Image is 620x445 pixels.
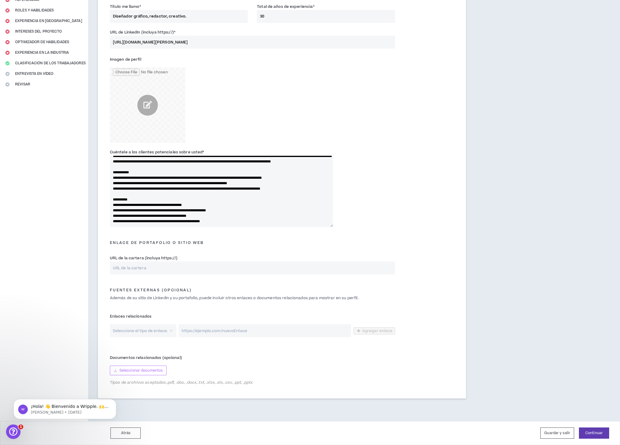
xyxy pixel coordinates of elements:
[94,203,107,208] font: Ayuda
[579,427,609,439] button: Continuar
[6,424,21,439] iframe: Chat en vivo de Intercom
[12,93,91,104] font: Estaremos nuevamente en línea más tarde [DATE].
[114,369,117,372] span: subir
[110,287,192,293] font: Fuentes externas (opcional)
[110,36,395,49] input: URL de LinkedIn
[179,324,351,337] input: https://ejemplo.com/nuevoEnlace
[544,431,570,436] font: Guardar y salir
[6,81,115,110] div: Envíanos un mensajeEstaremos nuevamente en línea más tarde [DATE].
[540,427,574,439] button: Guardar y salir
[121,431,131,436] font: Atrás
[120,368,163,373] font: Seleccionar documentos
[110,366,167,375] button: subirSeleccionar documentos
[77,12,99,19] font: GRAMO
[110,380,167,385] font: Tipos de archivos aceptados:
[110,4,139,9] font: Titulo me llamo
[110,295,359,301] font: Además de su sitio de LinkedIn y su portafolio, puede incluir otros enlaces o documentos relacion...
[82,10,94,22] div: Imagen de perfil de Gabriella
[110,261,395,274] input: URL de la cartera
[12,53,90,73] font: ¿Cómo podemos ayudar?
[50,203,70,208] font: Mensajes
[12,87,63,92] font: Envíanos un mensaje
[110,240,204,245] font: Enlace de portafolio o sitio web
[110,427,141,439] button: Atrás
[167,380,253,385] font: .pdf, .doc, .docx, .txt, .xlsx, .xls, .csv, .ppt, .pptx
[110,355,182,360] font: Documentos relacionados (opcional)
[110,10,248,23] input: Por ejemplo, Director Creativo, Estratega Digital, etc.
[257,4,313,9] font: Total de años de experiencia
[12,11,23,21] img: logo
[110,149,203,155] font: Cuéntele a los clientes potenciales sobre usted
[71,10,83,22] img: Imagen de perfil de Morgan
[110,314,152,319] font: Enlaces relacionados
[110,255,177,261] font: URL de la cartera (incluya https://)
[5,386,125,429] iframe: Mensaje de notificaciones del intercomunicador
[13,203,27,208] font: Hogar
[104,10,115,21] div: Cerca
[81,188,121,213] button: Ayuda
[585,431,603,436] font: Continuar
[353,327,395,335] button: Agregar enlace
[40,188,80,213] button: Mensajes
[20,424,22,429] font: 1
[12,43,97,53] font: [PERSON_NAME] !
[110,30,174,35] font: URL de LinkedIn (incluya https://)
[110,57,141,62] font: Imagen de perfil
[257,10,395,23] input: Años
